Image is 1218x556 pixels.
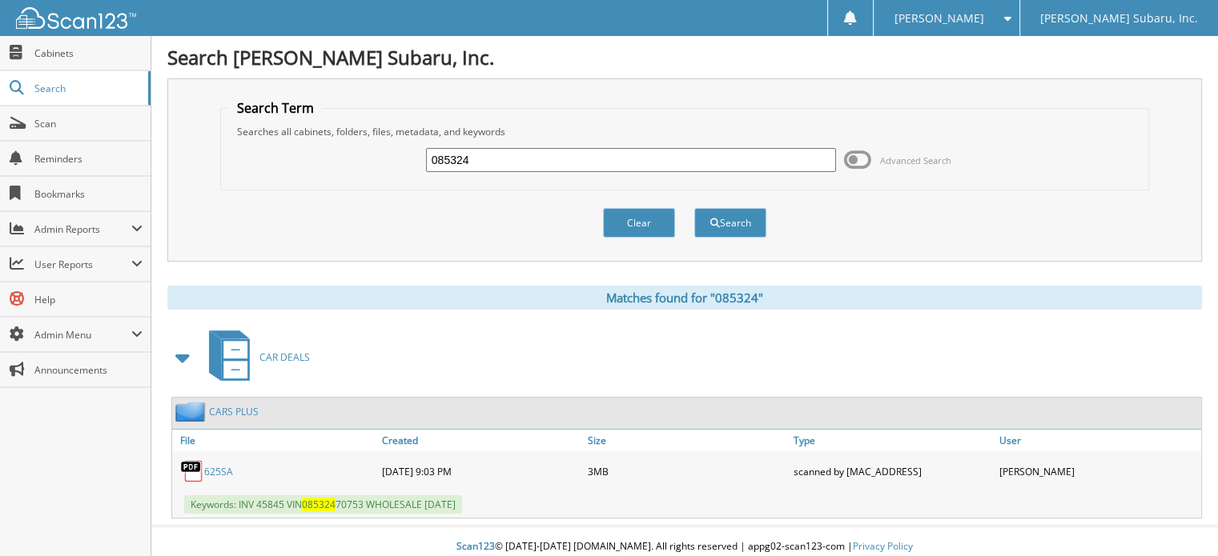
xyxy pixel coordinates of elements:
[790,430,995,451] a: Type
[172,430,378,451] a: File
[894,14,983,23] span: [PERSON_NAME]
[175,402,209,422] img: folder2.png
[167,44,1202,70] h1: Search [PERSON_NAME] Subaru, Inc.
[378,455,584,487] div: [DATE] 9:03 PM
[34,363,143,377] span: Announcements
[229,125,1141,138] div: Searches all cabinets, folders, files, metadata, and keywords
[34,152,143,166] span: Reminders
[34,82,140,95] span: Search
[853,539,913,553] a: Privacy Policy
[34,293,143,306] span: Help
[229,99,322,117] legend: Search Term
[16,7,136,29] img: scan123-logo-white.svg
[1040,14,1198,23] span: [PERSON_NAME] Subaru, Inc.
[34,222,131,236] span: Admin Reports
[302,498,336,511] span: 085324
[584,430,790,451] a: Size
[694,208,766,238] button: Search
[180,459,204,483] img: PDF.png
[378,430,584,451] a: Created
[259,350,310,364] span: CAR DEALS
[790,455,995,487] div: scanned by [MAC_ADDRESS]
[34,328,131,342] span: Admin Menu
[209,405,259,418] a: CARS PLUS
[34,46,143,60] span: Cabinets
[880,154,951,166] span: Advanced Search
[995,455,1201,487] div: [PERSON_NAME]
[584,455,790,487] div: 3MB
[34,117,143,130] span: Scan
[184,495,462,514] span: Keywords: INV 45845 VIN 70753 WHOLESALE [DATE]
[34,187,143,201] span: Bookmarks
[995,430,1201,451] a: User
[603,208,675,238] button: Clear
[199,326,310,389] a: CAR DEALS
[204,465,233,478] a: 625SA
[167,286,1202,310] div: Matches found for "085324"
[456,539,495,553] span: Scan123
[34,258,131,271] span: User Reports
